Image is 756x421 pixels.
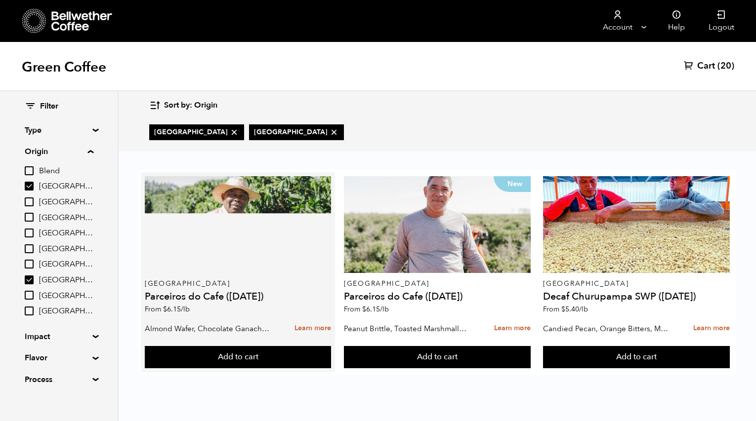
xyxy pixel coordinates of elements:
[380,305,389,314] span: /lb
[344,280,531,287] p: [GEOGRAPHIC_DATA]
[25,260,34,268] input: [GEOGRAPHIC_DATA]
[25,306,34,315] input: [GEOGRAPHIC_DATA]
[579,305,588,314] span: /lb
[693,318,730,339] a: Learn more
[181,305,190,314] span: /lb
[25,182,34,191] input: [GEOGRAPHIC_DATA]
[254,127,339,137] span: [GEOGRAPHIC_DATA]
[39,244,93,255] span: [GEOGRAPHIC_DATA]
[25,213,34,222] input: [GEOGRAPHIC_DATA]
[697,60,715,72] span: Cart
[154,127,239,137] span: [GEOGRAPHIC_DATA]
[39,306,93,317] span: [GEOGRAPHIC_DATA]
[25,124,93,136] summary: Type
[25,374,93,385] summary: Process
[494,176,531,192] p: New
[25,275,34,284] input: [GEOGRAPHIC_DATA]
[39,213,93,224] span: [GEOGRAPHIC_DATA]
[39,197,93,208] span: [GEOGRAPHIC_DATA]
[145,305,190,314] span: From
[25,229,34,237] input: [GEOGRAPHIC_DATA]
[561,305,588,314] bdi: 5.40
[39,166,93,177] span: Blend
[344,346,531,369] button: Add to cart
[543,292,730,302] h4: Decaf Churupampa SWP ([DATE])
[561,305,565,314] span: $
[39,228,93,239] span: [GEOGRAPHIC_DATA]
[39,259,93,270] span: [GEOGRAPHIC_DATA]
[344,292,531,302] h4: Parceiros do Cafe ([DATE])
[145,280,332,287] p: [GEOGRAPHIC_DATA]
[344,176,531,273] a: New
[22,58,106,76] h1: Green Coffee
[145,346,332,369] button: Add to cart
[362,305,366,314] span: $
[344,321,471,336] p: Peanut Brittle, Toasted Marshmallow, Bittersweet Chocolate
[543,346,730,369] button: Add to cart
[39,275,93,286] span: [GEOGRAPHIC_DATA]
[25,291,34,300] input: [GEOGRAPHIC_DATA]
[362,305,389,314] bdi: 6.15
[145,292,332,302] h4: Parceiros do Cafe ([DATE])
[25,166,34,175] input: Blend
[543,280,730,287] p: [GEOGRAPHIC_DATA]
[145,321,272,336] p: Almond Wafer, Chocolate Ganache, Bing Cherry
[543,321,670,336] p: Candied Pecan, Orange Bitters, Molasses
[164,100,217,111] span: Sort by: Origin
[344,305,389,314] span: From
[25,244,34,253] input: [GEOGRAPHIC_DATA]
[39,291,93,302] span: [GEOGRAPHIC_DATA]
[25,331,93,343] summary: Impact
[294,318,331,339] a: Learn more
[543,305,588,314] span: From
[40,101,58,112] span: Filter
[39,181,93,192] span: [GEOGRAPHIC_DATA]
[684,60,734,72] a: Cart (20)
[163,305,167,314] span: $
[25,197,34,206] input: [GEOGRAPHIC_DATA]
[494,318,531,339] a: Learn more
[163,305,190,314] bdi: 6.15
[149,94,217,117] button: Sort by: Origin
[25,352,93,364] summary: Flavor
[25,146,93,157] summary: Origin
[717,60,734,72] span: (20)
